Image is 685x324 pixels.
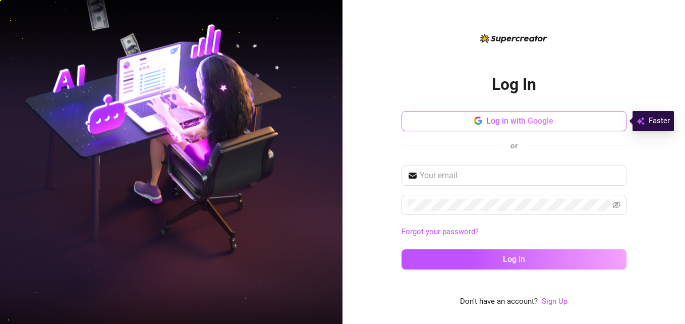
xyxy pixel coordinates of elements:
span: Faster [649,115,670,127]
a: Forgot your password? [402,226,626,238]
h2: Log In [492,74,536,95]
button: Log in with Google [402,111,626,131]
a: Sign Up [542,297,567,306]
img: logo-BBDzfeDw.svg [480,34,547,43]
a: Forgot your password? [402,227,479,236]
input: Your email [420,170,620,182]
a: Sign Up [542,296,567,308]
img: svg%3e [637,115,645,127]
span: or [510,141,518,150]
button: Log in [402,249,626,269]
span: Don't have an account? [460,296,538,308]
span: Log in with Google [486,116,553,126]
span: Log in [503,254,525,264]
span: eye-invisible [612,201,620,209]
